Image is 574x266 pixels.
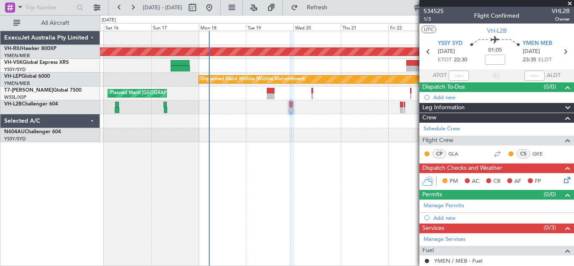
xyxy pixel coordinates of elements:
a: N604AUChallenger 604 [4,129,61,134]
a: YMEN/MEB [4,80,30,87]
div: Thu 21 [341,23,388,31]
span: CR [493,177,500,186]
a: Schedule Crew [424,125,460,133]
span: Services [422,224,444,233]
span: ELDT [538,56,552,64]
div: Add new [433,94,570,101]
a: VH-LEPGlobal 6000 [4,74,50,79]
span: VH-L2B [4,102,22,107]
div: CS [516,149,530,158]
span: VH-LEP [4,74,21,79]
span: Dispatch Checks and Weather [422,163,502,173]
span: Permits [422,190,442,200]
a: YSSY/SYD [4,66,26,73]
span: [DATE] [523,47,540,56]
span: [DATE] [438,47,455,56]
span: Refresh [300,5,335,11]
span: VHL2B [552,7,570,16]
span: (0/0) [544,82,556,91]
span: 534525 [424,7,444,16]
a: Manage Services [424,235,466,244]
a: YMEN / MEB - Fuel [434,257,482,264]
span: YMEN MEB [523,40,552,48]
a: VH-L2BChallenger 604 [4,102,58,107]
span: 22:30 [454,56,467,64]
span: T7-[PERSON_NAME] [4,88,53,93]
a: WSSL/XSP [4,94,26,100]
button: Refresh [287,1,337,14]
span: (0/0) [544,190,556,199]
div: Planned Maint [GEOGRAPHIC_DATA] (Seletar) [110,87,209,100]
span: Fuel [422,246,434,255]
div: CP [432,149,446,158]
span: Crew [422,113,437,123]
span: PM [450,177,458,186]
span: Flight Crew [422,136,453,145]
div: Add new [433,214,570,221]
div: Flight Confirmed [474,11,519,20]
span: N604AU [4,129,25,134]
div: Unplanned Maint Wichita (Wichita Mid-continent) [201,73,305,86]
span: 23:35 [523,56,536,64]
a: YSSY/SYD [4,136,26,142]
div: Tue 19 [246,23,293,31]
span: (0/3) [544,223,556,232]
div: Fri 22 [388,23,436,31]
span: VH-L2B [487,26,507,35]
span: 01:05 [488,46,502,55]
span: VH-RIU [4,46,21,51]
a: YMEN/MEB [4,53,30,59]
span: ALDT [547,71,561,80]
div: Sat 16 [104,23,151,31]
span: AF [514,177,521,186]
div: Wed 20 [293,23,341,31]
a: VH-RIUHawker 800XP [4,46,56,51]
span: Leg Information [422,103,465,113]
span: ATOT [433,71,447,80]
a: GKE [532,150,551,158]
a: T7-[PERSON_NAME]Global 7500 [4,88,82,93]
a: VH-VSKGlobal Express XRS [4,60,69,65]
div: [DATE] [102,17,116,24]
span: FP [535,177,541,186]
input: --:-- [449,71,469,81]
span: YSSY SYD [438,40,463,48]
input: Trip Number [26,1,74,14]
span: [DATE] - [DATE] [143,4,182,11]
a: Manage Permits [424,202,464,210]
span: Owner [552,16,570,23]
button: UTC [421,26,436,33]
div: Mon 18 [199,23,246,31]
span: 1/3 [424,16,444,23]
span: ETOT [438,56,452,64]
span: VH-VSK [4,60,23,65]
span: Dispatch To-Dos [422,82,465,92]
div: Sun 17 [151,23,199,31]
button: All Aircraft [9,16,91,30]
span: AC [472,177,479,186]
span: All Aircraft [22,20,89,26]
a: GLA [448,150,467,158]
